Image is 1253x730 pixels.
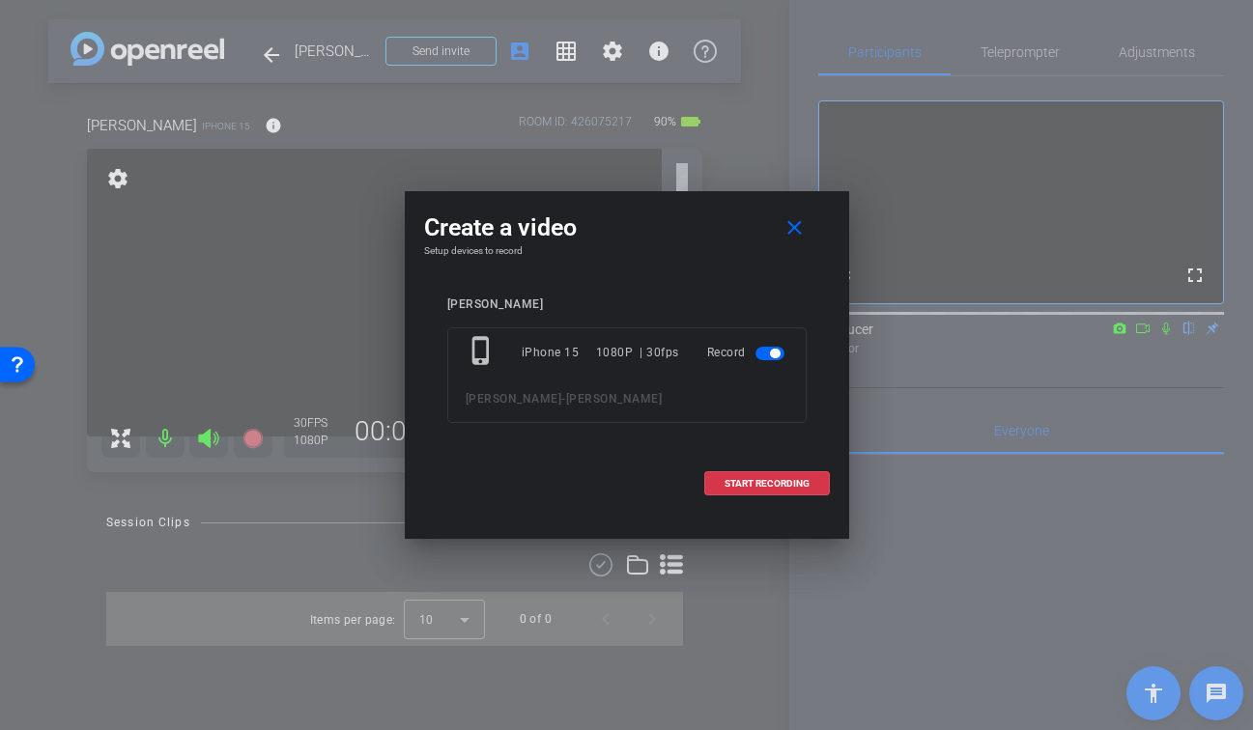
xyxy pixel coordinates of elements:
[466,335,500,370] mat-icon: phone_iphone
[447,297,807,312] div: [PERSON_NAME]
[725,479,810,489] span: START RECORDING
[566,392,663,406] span: [PERSON_NAME]
[596,335,679,370] div: 1080P | 30fps
[466,392,562,406] span: [PERSON_NAME]
[561,392,566,406] span: -
[783,216,807,240] mat-icon: close
[424,245,830,257] h4: Setup devices to record
[707,335,788,370] div: Record
[704,471,830,495] button: START RECORDING
[522,335,596,370] div: iPhone 15
[424,211,830,245] div: Create a video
